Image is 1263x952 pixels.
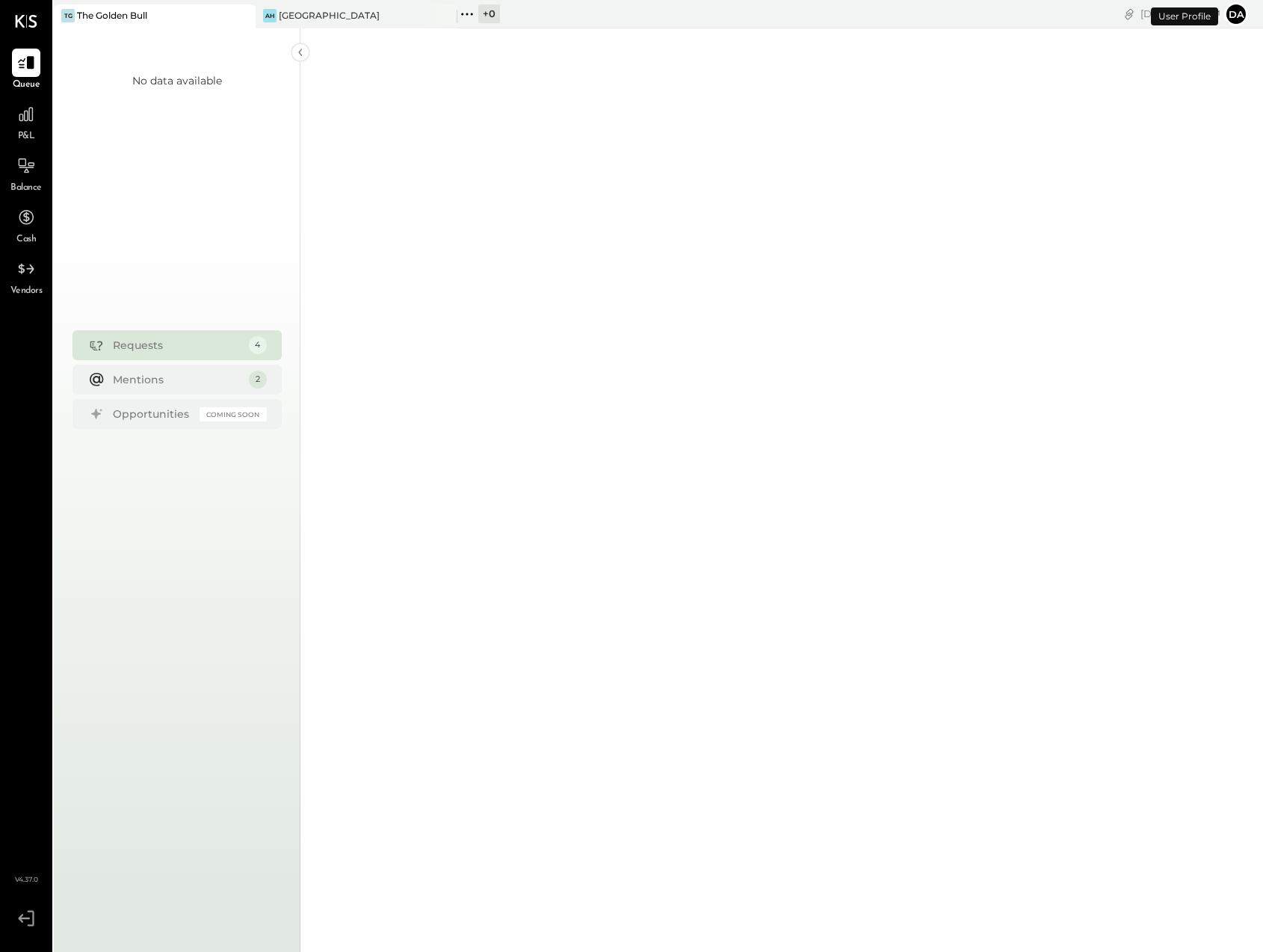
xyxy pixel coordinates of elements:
[113,338,241,353] div: Requests
[200,407,267,421] div: Coming Soon
[1122,6,1137,22] div: copy link
[113,372,241,387] div: Mentions
[1,100,52,143] a: P&L
[249,336,267,354] div: 4
[263,9,277,22] div: AH
[1224,2,1248,26] button: da
[13,78,40,92] span: Queue
[113,407,192,421] div: Opportunities
[1,203,52,247] a: Cash
[1,255,52,298] a: Vendors
[16,233,36,247] span: Cash
[18,130,35,143] span: P&L
[10,182,42,195] span: Balance
[249,371,267,389] div: 2
[1151,7,1218,25] div: User Profile
[77,9,147,22] div: The Golden Bull
[1,152,52,195] a: Balance
[132,73,222,88] div: No data available
[10,285,43,298] span: Vendors
[478,4,500,23] div: + 0
[279,9,380,22] div: [GEOGRAPHIC_DATA]
[1,49,52,92] a: Queue
[61,9,75,22] div: TG
[1140,7,1220,21] div: [DATE]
